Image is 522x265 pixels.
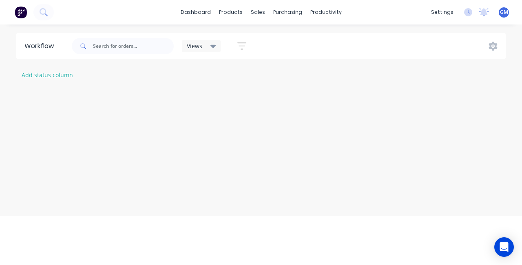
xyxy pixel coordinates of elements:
button: Add status column [18,69,77,80]
div: purchasing [269,6,306,18]
div: productivity [306,6,346,18]
div: products [215,6,247,18]
div: Workflow [24,41,58,51]
span: Views [187,42,202,50]
div: Open Intercom Messenger [494,237,514,257]
div: sales [247,6,269,18]
a: dashboard [177,6,215,18]
div: settings [427,6,458,18]
input: Search for orders... [93,38,174,54]
img: Factory [15,6,27,18]
span: GM [500,9,508,16]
